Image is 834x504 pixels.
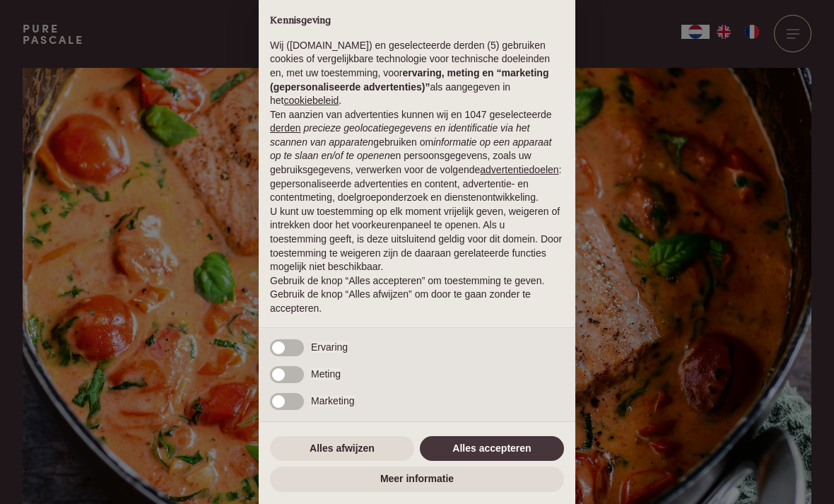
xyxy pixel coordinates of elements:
button: Alles accepteren [420,436,564,462]
button: advertentiedoelen [480,163,558,177]
em: precieze geolocatiegegevens en identificatie via het scannen van apparaten [270,122,529,148]
strong: ervaring, meting en “marketing (gepersonaliseerde advertenties)” [270,67,548,93]
h2: Kennisgeving [270,15,564,28]
p: Wij ([DOMAIN_NAME]) en geselecteerde derden (5) gebruiken cookies of vergelijkbare technologie vo... [270,39,564,108]
em: informatie op een apparaat op te slaan en/of te openen [270,136,552,162]
a: cookiebeleid [283,95,339,106]
p: Gebruik de knop “Alles accepteren” om toestemming te geven. Gebruik de knop “Alles afwijzen” om d... [270,274,564,316]
span: Ervaring [311,341,348,353]
p: U kunt uw toestemming op elk moment vrijelijk geven, weigeren of intrekken door het voorkeurenpan... [270,205,564,274]
button: Alles afwijzen [270,436,414,462]
button: Meer informatie [270,467,564,492]
button: derden [270,122,301,136]
span: Meting [311,368,341,380]
span: Marketing [311,395,354,406]
p: Ten aanzien van advertenties kunnen wij en 1047 geselecteerde gebruiken om en persoonsgegevens, z... [270,108,564,205]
